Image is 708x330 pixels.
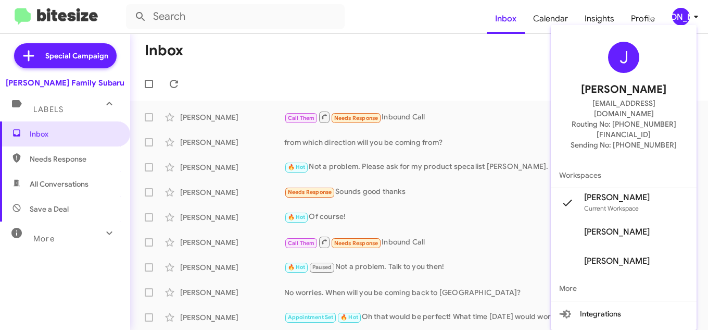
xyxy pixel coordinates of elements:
span: [PERSON_NAME] [584,192,650,203]
span: Workspaces [551,163,697,188]
span: More [551,276,697,301]
span: [PERSON_NAME] [581,81,666,98]
span: Routing No: [PHONE_NUMBER][FINANCIAL_ID] [563,119,684,140]
button: Integrations [551,301,697,326]
div: J [608,42,639,73]
span: Sending No: [PHONE_NUMBER] [571,140,677,150]
span: [PERSON_NAME] [584,227,650,237]
span: [EMAIL_ADDRESS][DOMAIN_NAME] [563,98,684,119]
span: Current Workspace [584,204,639,212]
span: [PERSON_NAME] [584,256,650,266]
